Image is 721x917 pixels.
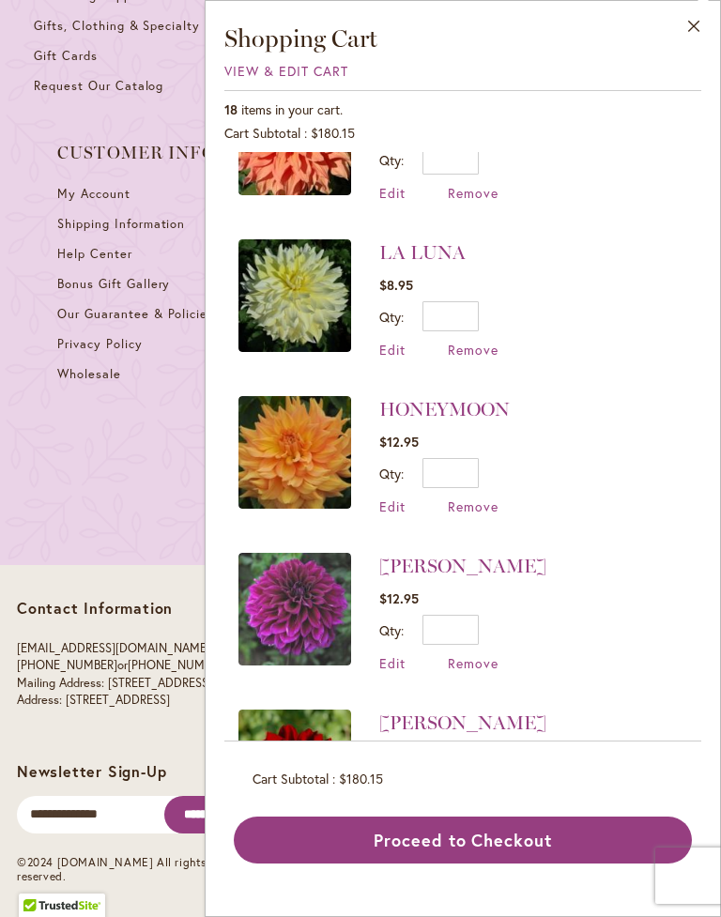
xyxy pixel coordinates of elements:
span: ©2024 [DOMAIN_NAME] All rights reserved. [17,855,207,883]
span: $8.95 [379,276,413,294]
a: Remove [448,497,499,515]
iframe: Launch Accessibility Center [14,850,67,903]
span: My Account [57,186,130,202]
a: Remove [448,341,499,359]
a: EINSTEIN [238,553,351,672]
a: Edit [379,497,406,515]
span: Shipping Information [57,216,185,232]
p: Contact Information [17,599,228,618]
span: $12.95 [379,589,419,607]
span: Newsletter Sign-Up [17,761,166,781]
span: Bonus Gift Gallery [57,276,170,292]
label: Qty [379,621,404,639]
a: Edit [379,184,406,202]
a: View & Edit Cart [224,62,348,80]
span: Our Guarantee & Policies [57,306,214,322]
a: DEBORA RENAE [238,710,351,855]
span: Privacy Policy [57,336,143,352]
a: Edit [379,341,406,359]
a: HONEYMOON [379,398,510,420]
label: Qty [379,308,404,326]
img: HONEYMOON [238,396,351,509]
a: Remove [448,654,499,672]
span: 18 [224,100,238,118]
span: $180.15 [311,124,355,142]
span: Shopping Cart [224,23,377,53]
span: Customer Information [57,144,306,162]
span: Gifts, Clothing & Specialty Items [34,18,239,34]
span: Help Center [57,246,132,262]
span: Cart Subtotal [224,124,300,142]
a: [PHONE_NUMBER] [17,657,117,673]
img: DEBORA RENAE [238,710,351,822]
span: $12.95 [379,433,419,451]
span: Wholesale [57,366,121,382]
span: Cart Subtotal [253,770,329,787]
a: Remove [448,184,499,202]
a: [PERSON_NAME] [PERSON_NAME] [379,711,546,760]
span: $180.15 [339,770,383,787]
label: Qty [379,151,404,169]
img: LA LUNA [238,239,351,352]
span: items in your cart. [241,100,343,118]
a: HONEYMOON [238,396,351,515]
a: LA LUNA [379,241,466,264]
a: LA LUNA [238,239,351,359]
a: [PHONE_NUMBER] [128,657,228,673]
label: Qty [379,465,404,482]
p: or Mailing Address: [STREET_ADDRESS] Address: [STREET_ADDRESS] [17,640,228,710]
img: EINSTEIN [238,553,351,665]
a: Edit [379,654,406,672]
span: Request Our Catalog [34,78,163,94]
button: Proceed to Checkout [234,817,692,864]
a: [EMAIL_ADDRESS][DOMAIN_NAME] [17,640,210,656]
span: Gift Cards [34,48,98,64]
a: [PERSON_NAME] [379,555,546,577]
